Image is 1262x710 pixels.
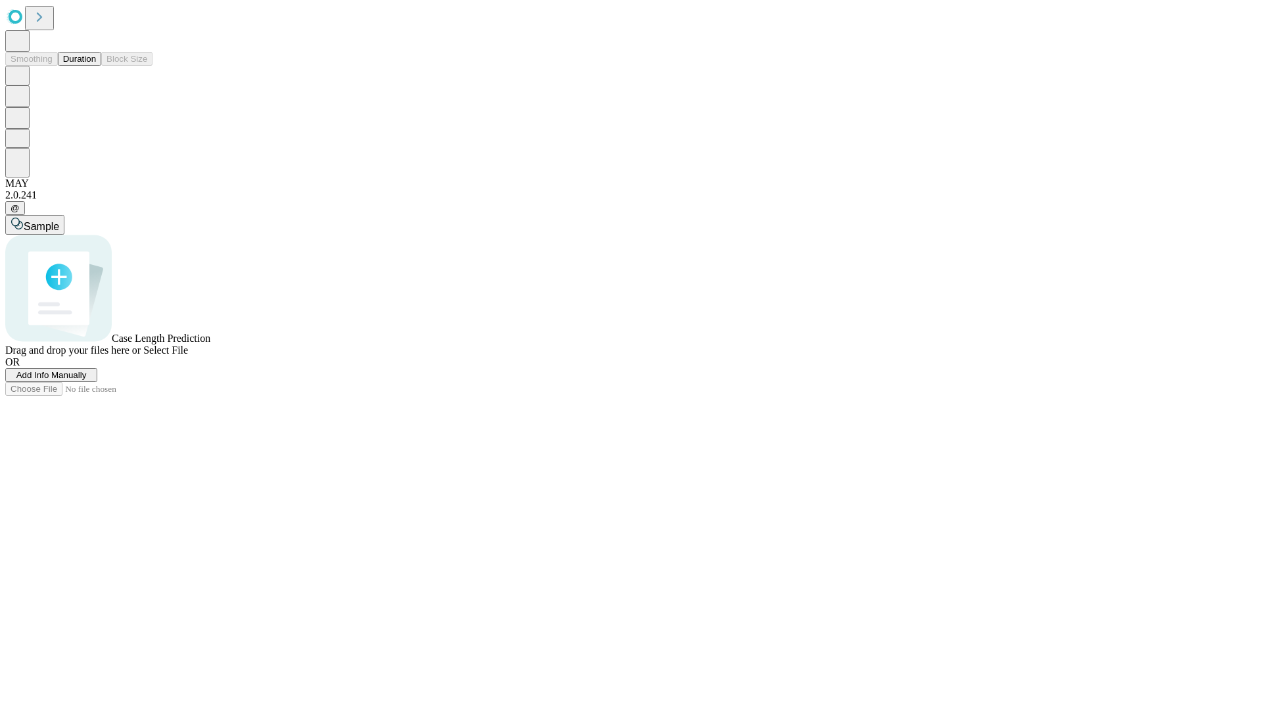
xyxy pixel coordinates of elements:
[143,344,188,356] span: Select File
[101,52,152,66] button: Block Size
[11,203,20,213] span: @
[5,189,1257,201] div: 2.0.241
[16,370,87,380] span: Add Info Manually
[5,215,64,235] button: Sample
[5,52,58,66] button: Smoothing
[112,333,210,344] span: Case Length Prediction
[5,368,97,382] button: Add Info Manually
[5,201,25,215] button: @
[24,221,59,232] span: Sample
[58,52,101,66] button: Duration
[5,356,20,367] span: OR
[5,177,1257,189] div: MAY
[5,344,141,356] span: Drag and drop your files here or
